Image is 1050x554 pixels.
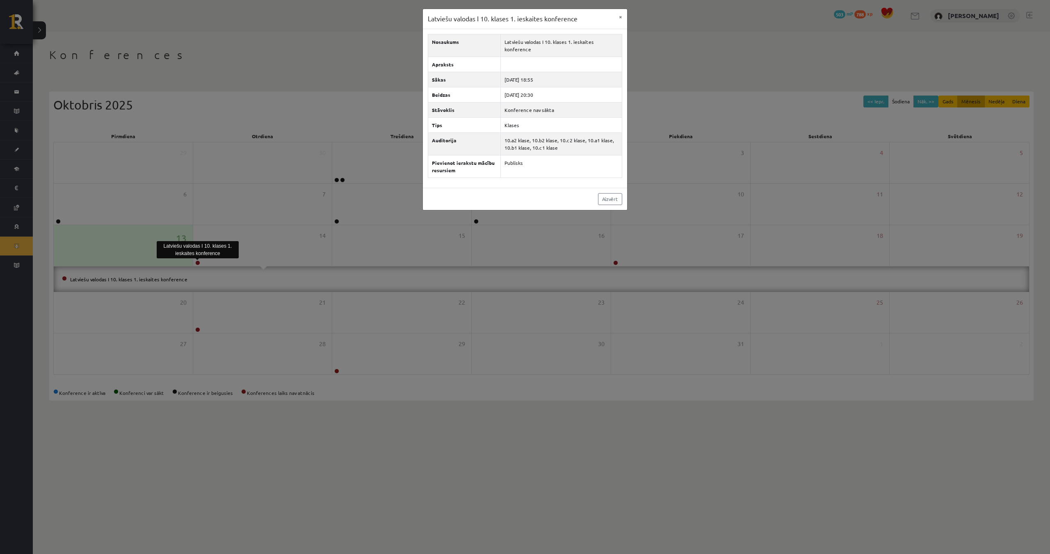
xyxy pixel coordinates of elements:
[428,34,501,57] th: Nosaukums
[428,102,501,117] th: Stāvoklis
[428,57,501,72] th: Apraksts
[501,72,622,87] td: [DATE] 18:55
[428,117,501,132] th: Tips
[428,155,501,178] th: Pievienot ierakstu mācību resursiem
[157,241,239,258] div: Latviešu valodas I 10. klases 1. ieskaites konference
[428,87,501,102] th: Beidzas
[614,9,627,25] button: ×
[501,87,622,102] td: [DATE] 20:30
[428,14,577,24] h3: Latviešu valodas I 10. klases 1. ieskaites konference
[501,155,622,178] td: Publisks
[501,34,622,57] td: Latviešu valodas I 10. klases 1. ieskaites konference
[501,102,622,117] td: Konference nav sākta
[428,132,501,155] th: Auditorija
[428,72,501,87] th: Sākas
[501,117,622,132] td: Klases
[501,132,622,155] td: 10.a2 klase, 10.b2 klase, 10.c2 klase, 10.a1 klase, 10.b1 klase, 10.c1 klase
[598,193,622,205] a: Aizvērt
